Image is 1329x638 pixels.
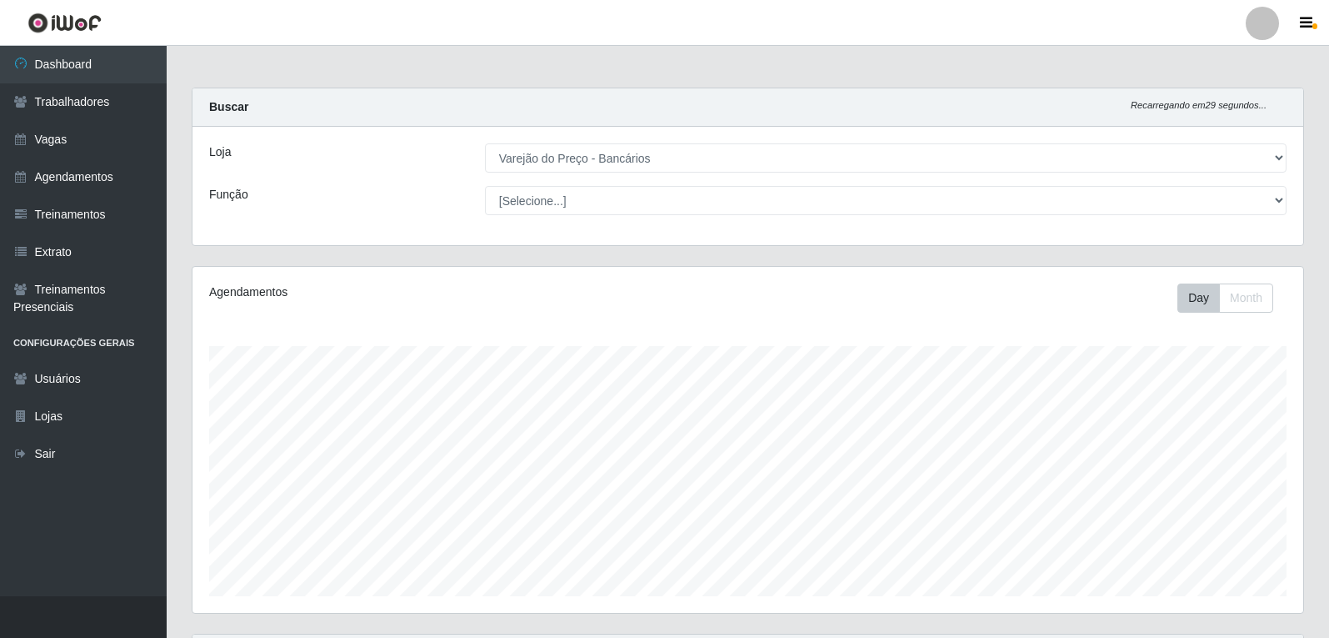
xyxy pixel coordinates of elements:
[27,13,102,33] img: CoreUI Logo
[1131,100,1267,110] i: Recarregando em 29 segundos...
[1177,284,1287,313] div: Toolbar with button groups
[1177,284,1220,313] button: Day
[209,186,248,203] label: Função
[209,100,248,113] strong: Buscar
[1177,284,1273,313] div: First group
[209,143,231,161] label: Loja
[1219,284,1273,313] button: Month
[209,284,643,301] div: Agendamentos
